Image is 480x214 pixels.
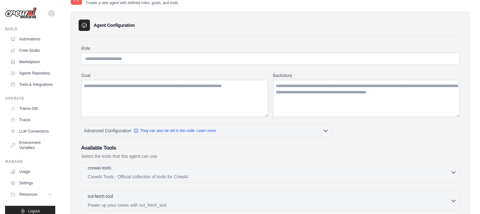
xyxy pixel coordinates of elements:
[8,68,55,78] a: Agents Repository
[8,34,55,44] a: Automations
[84,193,457,208] button: icd-fetch-tool Power up your crews with icd_fetch_tool
[5,7,37,19] img: Logo
[86,0,178,5] p: Create a new agent with defined roles, goals, and tools
[8,138,55,153] a: Environment Variables
[94,22,135,28] h3: Agent Configuration
[8,57,55,67] a: Marketplace
[8,167,55,177] a: Usage
[273,72,460,79] label: Backstory
[88,165,111,171] p: crewai-tools
[8,80,55,90] a: Tools & Integrations
[81,125,331,136] button: Advanced Configuration They can also be set in the code. Learn more
[84,128,131,134] span: Advanced Configuration
[133,128,216,133] a: They can also be set in the code. Learn more
[8,126,55,136] a: LLM Connections
[8,178,55,188] a: Settings
[81,72,268,79] label: Goal
[8,45,55,56] a: Crew Studio
[5,159,55,164] div: Manage
[28,209,40,214] span: Logout
[84,165,457,180] button: crewai-tools CrewAI Tools - Official collection of tools for CrewAI
[88,202,450,208] p: Power up your crews with icd_fetch_tool
[8,189,55,199] button: Resources
[81,153,459,159] p: Select the tools that this agent can use.
[8,115,55,125] a: Traces
[19,192,37,197] span: Resources
[8,104,55,114] a: Traces Old
[88,174,450,180] p: CrewAI Tools - Official collection of tools for CrewAI
[5,27,55,32] div: Build
[81,144,459,152] h3: Available Tools
[81,45,459,51] label: Role
[5,96,55,101] div: Operate
[88,193,113,199] p: icd-fetch-tool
